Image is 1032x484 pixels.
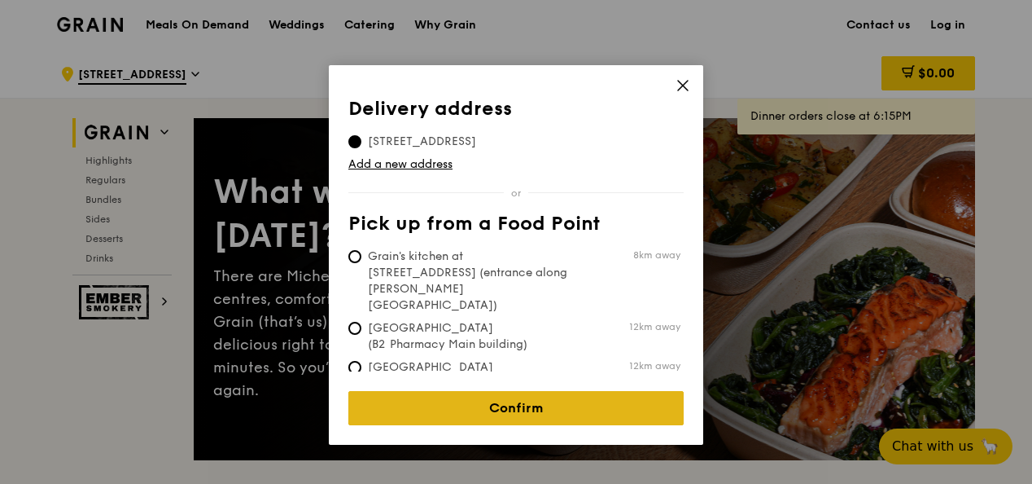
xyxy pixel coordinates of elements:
[348,134,496,150] span: [STREET_ADDRESS]
[348,320,591,353] span: [GEOGRAPHIC_DATA] (B2 Pharmacy Main building)
[348,322,361,335] input: [GEOGRAPHIC_DATA] (B2 Pharmacy Main building)12km away
[348,249,591,314] span: Grain's kitchen at [STREET_ADDRESS] (entrance along [PERSON_NAME][GEOGRAPHIC_DATA])
[348,391,684,425] a: Confirm
[348,359,591,408] span: [GEOGRAPHIC_DATA] (Level 1 [PERSON_NAME] block drop-off point)
[348,135,361,148] input: [STREET_ADDRESS]
[348,156,684,173] a: Add a new address
[348,250,361,263] input: Grain's kitchen at [STREET_ADDRESS] (entrance along [PERSON_NAME][GEOGRAPHIC_DATA])8km away
[348,98,684,127] th: Delivery address
[348,213,684,242] th: Pick up from a Food Point
[629,320,680,333] span: 12km away
[633,249,680,262] span: 8km away
[629,359,680,372] span: 12km away
[348,361,361,374] input: [GEOGRAPHIC_DATA] (Level 1 [PERSON_NAME] block drop-off point)12km away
